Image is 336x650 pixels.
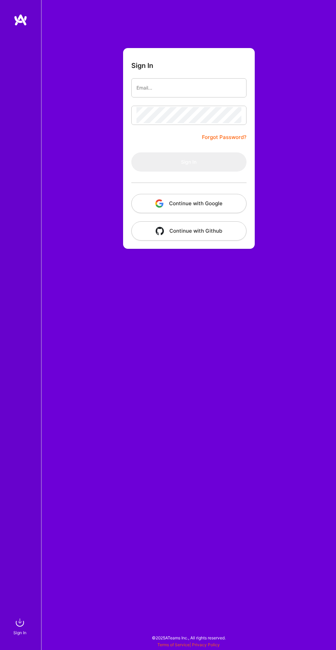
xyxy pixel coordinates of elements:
[131,62,153,70] h3: Sign In
[14,616,27,636] a: sign inSign In
[192,642,220,647] a: Privacy Policy
[14,14,27,26] img: logo
[131,194,247,213] button: Continue with Google
[131,221,247,241] button: Continue with Github
[156,227,164,235] img: icon
[155,199,164,208] img: icon
[202,133,247,141] a: Forgot Password?
[157,642,220,647] span: |
[157,642,190,647] a: Terms of Service
[13,629,26,636] div: Sign In
[131,152,247,172] button: Sign In
[13,616,27,629] img: sign in
[41,629,336,647] div: © 2025 ATeams Inc., All rights reserved.
[136,80,241,96] input: Email...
